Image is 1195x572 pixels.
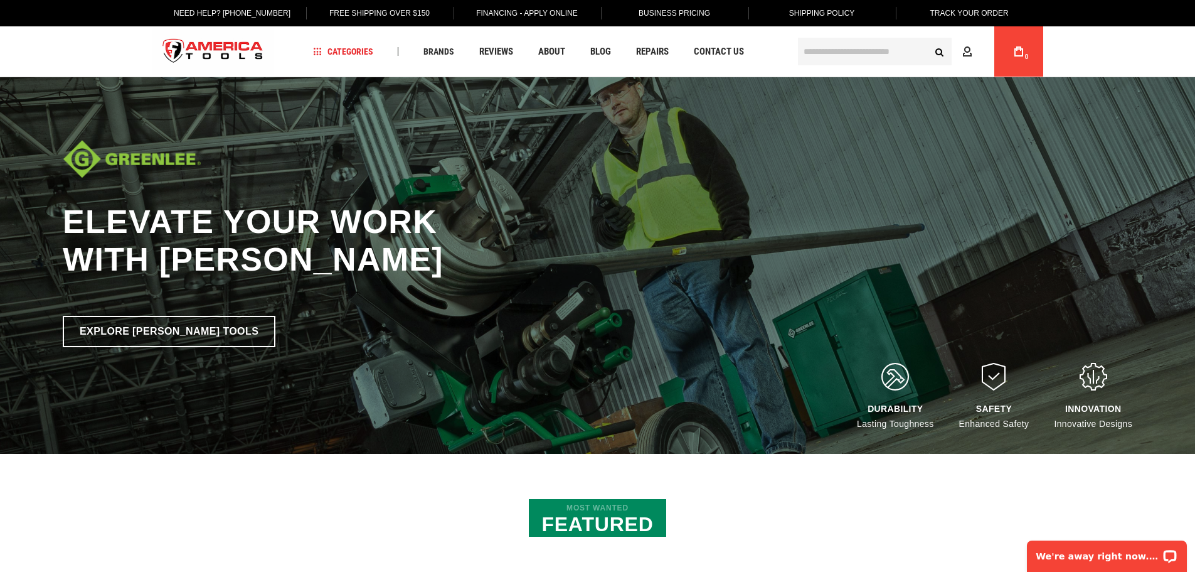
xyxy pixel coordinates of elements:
h1: Elevate Your Work with [PERSON_NAME] [63,203,627,278]
div: Enhanced Safety [959,404,1029,429]
a: About [533,43,571,60]
span: Categories [313,47,373,56]
span: Brands [423,47,454,56]
a: Brands [418,43,460,60]
a: Blog [585,43,617,60]
a: Contact Us [688,43,750,60]
span: 0 [1025,53,1029,60]
iframe: LiveChat chat widget [1019,532,1195,572]
a: Repairs [630,43,674,60]
div: Innovative Designs [1054,404,1132,429]
div: Innovation [1054,404,1132,414]
img: America Tools [152,28,274,75]
span: Blog [590,47,611,57]
span: Repairs [636,47,669,57]
a: Categories [307,43,379,60]
span: Shipping Policy [789,9,855,18]
a: 0 [1007,26,1031,77]
a: Reviews [474,43,519,60]
div: Lasting Toughness [857,404,933,429]
div: DURABILITY [857,404,933,414]
span: About [538,47,565,57]
div: Safety [959,404,1029,414]
span: Contact Us [694,47,744,57]
a: Explore [PERSON_NAME] Tools [63,316,275,347]
span: Reviews [479,47,513,57]
h2: Featured [529,499,666,537]
button: Search [928,40,952,63]
a: store logo [152,28,274,75]
span: Most Wanted [541,504,653,512]
img: Diablo logo [63,140,201,178]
